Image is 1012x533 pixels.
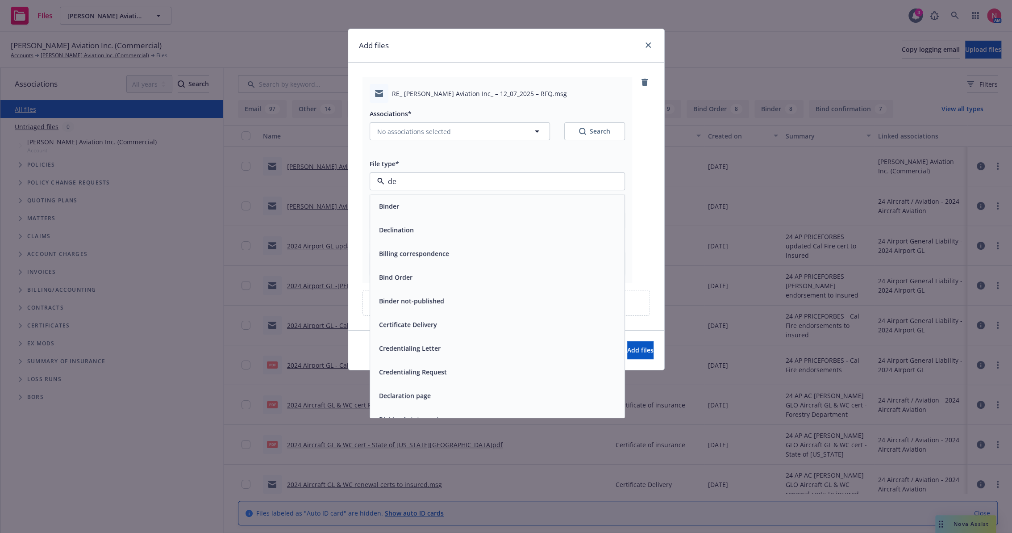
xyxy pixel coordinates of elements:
input: Filter by keyword [384,176,607,187]
span: No associations selected [377,127,451,136]
button: Binder not-published [379,296,444,306]
button: Credentialing Letter [379,344,441,353]
svg: Search [579,128,586,135]
div: Upload new files [362,290,650,316]
span: RE_ [PERSON_NAME] Aviation Inc_ – 12_07_2025 – RFQ.msg [392,89,567,98]
button: Certificate Delivery [379,320,437,329]
span: Associations* [370,109,412,118]
div: Search [579,127,610,136]
button: Add files [627,341,654,359]
button: SearchSearch [564,122,625,140]
span: Add files [627,346,654,354]
button: Dividend statement [379,415,439,424]
button: Credentialing Request [379,367,447,377]
button: Declaration page [379,391,431,400]
button: No associations selected [370,122,550,140]
button: Binder [379,201,399,211]
button: Declination [379,225,414,235]
h1: Add files [359,40,389,51]
a: remove [639,77,650,88]
a: close [643,40,654,50]
span: File type* [370,159,399,168]
button: Bind Order [379,273,412,282]
button: Billing correspondence [379,249,449,258]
